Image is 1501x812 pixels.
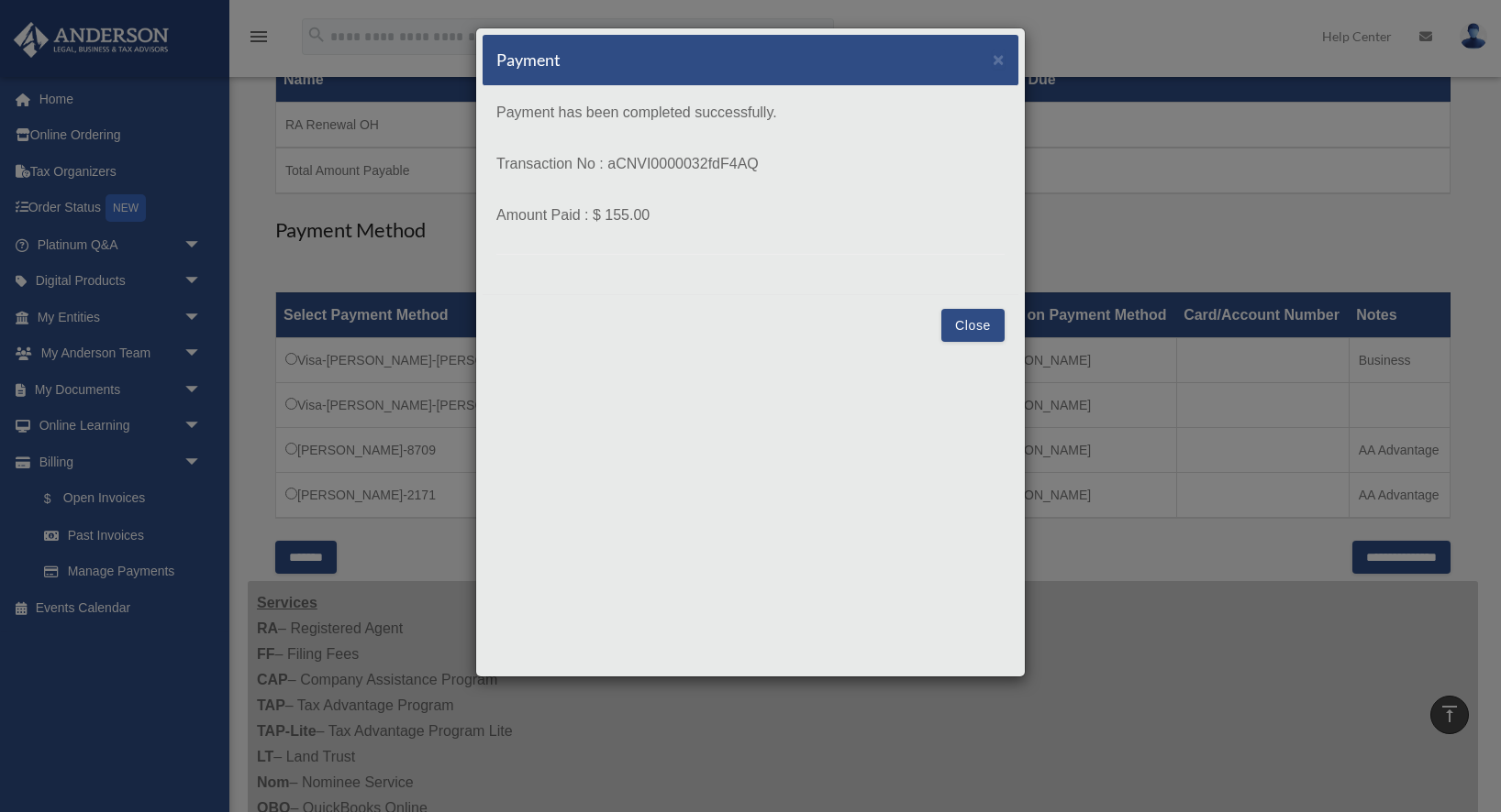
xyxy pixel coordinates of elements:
p: Payment has been completed successfully. [496,100,1005,126]
button: Close [993,49,1005,69]
p: Transaction No : aCNVI0000032fdF4AQ [496,151,1005,177]
button: Close [941,309,1005,342]
h5: Payment [496,49,561,71]
span: × [993,49,1005,70]
p: Amount Paid : $ 155.00 [496,203,1005,228]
